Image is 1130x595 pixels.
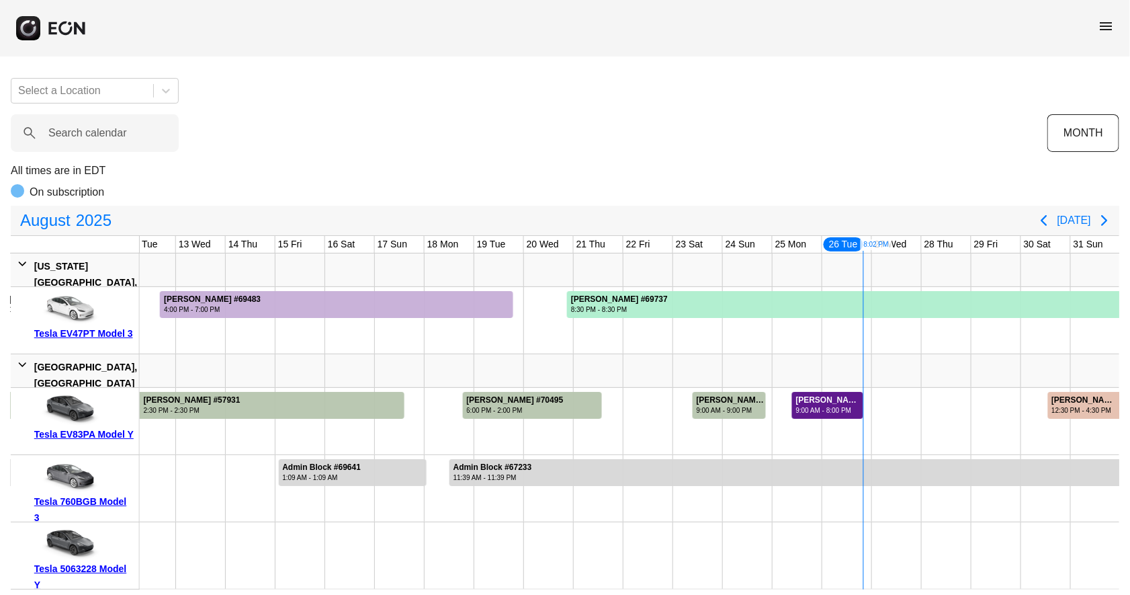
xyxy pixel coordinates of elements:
span: 2025 [73,207,114,234]
div: [PERSON_NAME] #69483 [164,294,261,305]
div: [PERSON_NAME] #69737 [571,294,668,305]
p: All times are in EDT [11,163,1119,179]
div: 13 Wed [176,236,214,253]
div: 31 Sun [1071,236,1106,253]
div: [PERSON_NAME] #71293 [796,395,862,405]
div: 1:09 AM - 1:09 AM [283,473,361,483]
img: car [34,292,101,325]
div: 30 Sat [1021,236,1053,253]
div: 29 Fri [971,236,1001,253]
div: 27 Wed [872,236,910,253]
div: 14 Thu [226,236,260,253]
p: On subscription [30,184,104,200]
div: 18 Mon [425,236,462,253]
div: Tesla 760BGB Model 3 [34,493,134,526]
div: Rented for 6 days by Jonathan Moody Current status is late [1047,388,1121,419]
div: 21 Thu [574,236,608,253]
button: [DATE] [1057,208,1091,233]
div: 20 Wed [524,236,562,253]
div: 8:30 PM - 8:30 PM [571,305,668,315]
div: 11:39 AM - 11:39 PM [453,473,532,483]
div: Tesla EV83PA Model Y [34,426,134,442]
div: Admin Block #69641 [283,463,361,473]
div: Rented for 2 days by Trevor Donnelly Current status is completed [692,388,767,419]
img: car [34,460,101,493]
div: Tesla EV47PT Model 3 [34,325,134,342]
div: [PERSON_NAME] #70514 [697,395,765,405]
div: 2:30 PM - 2:30 PM [143,405,240,415]
button: August2025 [12,207,120,234]
div: [PERSON_NAME] #66747 [1052,395,1119,405]
div: 9:00 AM - 8:00 PM [796,405,862,415]
div: Rented for 30 days by Roxanne Hoffner Current status is rental [566,287,1121,318]
label: Search calendar [48,125,127,141]
div: 25 Mon [773,236,810,253]
div: 12:30 PM - 4:30 PM [1052,405,1119,415]
div: 15 Fri [275,236,305,253]
img: car [34,527,101,561]
div: Rented for 3 days by Admin Block Current status is rental [278,455,427,486]
div: Admin Block #67233 [453,463,532,473]
div: 19 Tue [474,236,509,253]
div: Rented for 2 days by Tak Yu Tong Current status is cleaning [791,388,864,419]
div: [PERSON_NAME] #70495 [467,395,564,405]
div: Tesla 5063228 Model Y [34,561,134,593]
img: car [34,393,101,426]
div: 12 Tue [126,236,161,253]
div: 28 Thu [922,236,956,253]
div: [US_STATE][GEOGRAPHIC_DATA], [GEOGRAPHIC_DATA] [34,258,137,307]
div: Rented for 419 days by Admin Block Current status is rental [449,455,1121,486]
button: Next page [1091,207,1118,234]
div: 16 Sat [325,236,357,253]
div: 6:00 PM - 2:00 PM [467,405,564,415]
button: Previous page [1031,207,1057,234]
button: MONTH [1047,114,1119,152]
div: [PERSON_NAME] #57931 [143,395,240,405]
div: 17 Sun [375,236,410,253]
div: Rented for 8 days by Benjamin Scire Current status is cleaning [159,287,513,318]
div: 4:00 PM - 7:00 PM [164,305,261,315]
div: 26 Tue [822,236,865,253]
span: August [17,207,73,234]
div: 23 Sat [673,236,705,253]
div: 24 Sun [723,236,758,253]
div: 9:00 AM - 9:00 PM [697,405,765,415]
div: Rented for 3 days by Adam Fox Current status is completed [462,388,603,419]
div: 22 Fri [623,236,653,253]
div: [GEOGRAPHIC_DATA], [GEOGRAPHIC_DATA] [34,359,137,391]
span: menu [1098,18,1114,34]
